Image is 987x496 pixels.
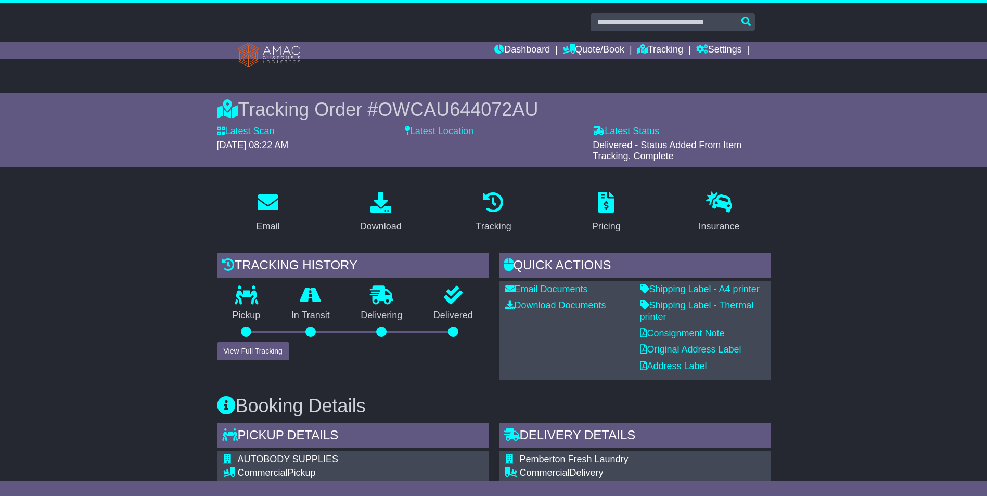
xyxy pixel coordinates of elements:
a: Tracking [637,42,683,59]
span: AUTOBODY SUPPLIES [238,454,338,464]
span: Commercial [238,467,288,478]
p: Pickup [217,310,276,321]
p: Delivered [418,310,489,321]
label: Latest Status [593,126,659,137]
div: Quick Actions [499,253,771,281]
a: Shipping Label - A4 printer [640,284,760,294]
p: In Transit [276,310,345,321]
span: Pemberton Fresh Laundry [520,454,629,464]
a: Consignment Note [640,328,725,338]
div: Email [256,219,279,233]
div: Pricing [592,219,621,233]
a: Quote/Book [563,42,624,59]
a: Tracking [469,188,518,237]
a: Original Address Label [640,344,741,355]
div: Tracking Order # [217,98,771,121]
div: Pickup Details [217,423,489,451]
a: Shipping Label - Thermal printer [640,300,754,322]
h3: Booking Details [217,396,771,416]
a: Download [353,188,408,237]
div: Delivery Details [499,423,771,451]
div: Delivery [520,467,689,479]
a: Address Label [640,361,707,371]
a: Settings [696,42,742,59]
div: Pickup [238,467,482,479]
span: Commercial [520,467,570,478]
div: Tracking history [217,253,489,281]
a: Email [249,188,286,237]
label: Latest Scan [217,126,275,137]
span: Delivered - Status Added From Item Tracking. Complete [593,140,741,162]
a: Download Documents [505,300,606,310]
div: Download [360,219,402,233]
a: Insurance [692,188,747,237]
div: Tracking [476,219,511,233]
button: View Full Tracking [217,342,289,360]
a: Email Documents [505,284,588,294]
div: Insurance [699,219,740,233]
a: Dashboard [494,42,550,59]
a: Pricing [585,188,627,237]
label: Latest Location [405,126,473,137]
span: [DATE] 08:22 AM [217,140,289,150]
p: Delivering [345,310,418,321]
span: OWCAU644072AU [378,99,538,120]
